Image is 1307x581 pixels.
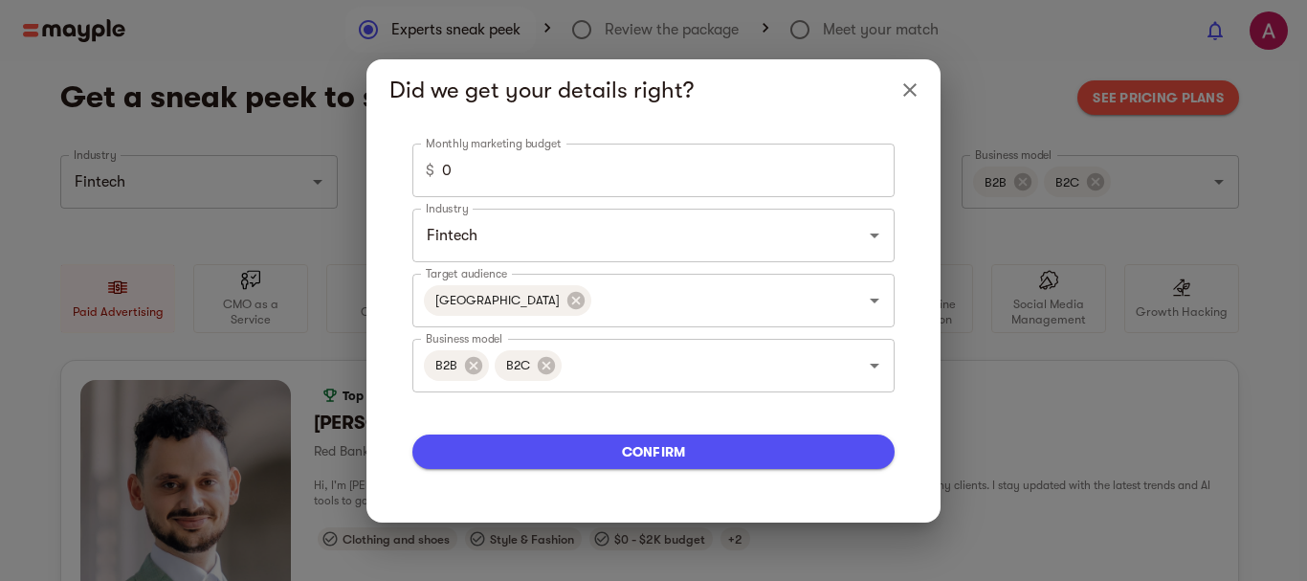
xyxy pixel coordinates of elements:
span: B2B [424,356,469,374]
span: [GEOGRAPHIC_DATA] [424,291,571,309]
span: confirm [428,440,879,463]
button: confirm [412,435,895,469]
div: B2B [424,350,489,381]
input: Try Entertainment, Clothing, etc. [421,217,832,254]
button: Open [861,222,888,249]
button: Open [861,352,888,379]
span: B2C [495,356,542,374]
h5: Did we get your details right? [389,75,887,105]
button: Open [861,287,888,314]
div: [GEOGRAPHIC_DATA] [424,285,591,316]
div: B2C [495,350,562,381]
button: Close [887,67,933,113]
p: $ [426,159,434,182]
